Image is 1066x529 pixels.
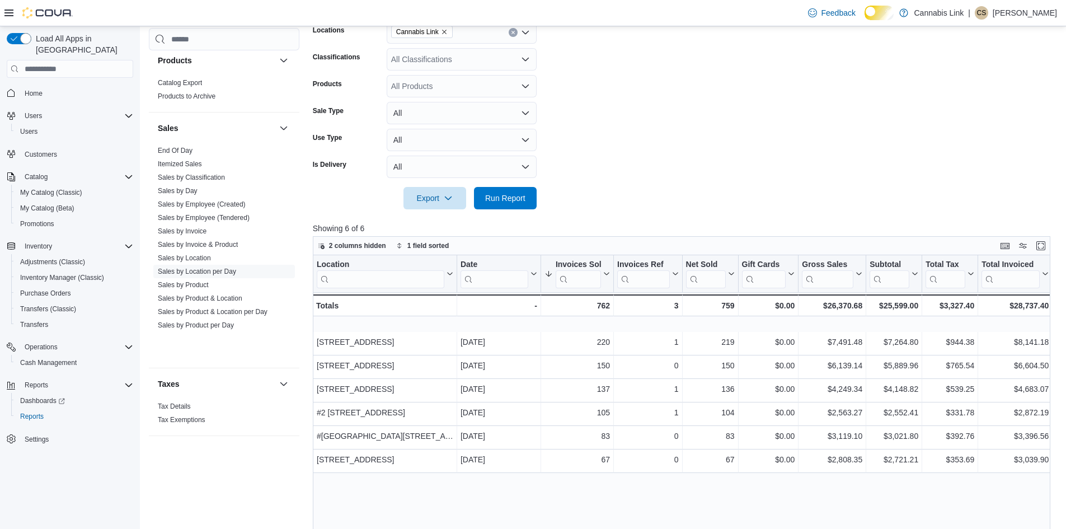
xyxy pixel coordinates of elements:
[741,260,795,288] button: Gift Cards
[16,271,109,284] a: Inventory Manager (Classic)
[870,299,918,312] div: $25,599.00
[20,273,104,282] span: Inventory Manager (Classic)
[158,55,275,66] button: Products
[158,378,275,390] button: Taxes
[802,335,862,349] div: $7,491.48
[16,186,133,199] span: My Catalog (Classic)
[16,302,133,316] span: Transfers (Classic)
[11,409,138,424] button: Reports
[441,29,448,35] button: Remove Cannabis Link from selection in this group
[870,260,909,288] div: Subtotal
[870,429,918,443] div: $3,021.80
[158,378,180,390] h3: Taxes
[617,299,678,312] div: 3
[509,28,518,37] button: Clear input
[20,148,62,161] a: Customers
[317,453,453,466] div: [STREET_ADDRESS]
[317,382,453,396] div: [STREET_ADDRESS]
[20,109,133,123] span: Users
[16,318,53,331] a: Transfers
[741,406,795,419] div: $0.00
[16,271,133,284] span: Inventory Manager (Classic)
[317,406,453,419] div: #2 [STREET_ADDRESS]
[926,406,974,419] div: $331.78
[20,396,65,405] span: Dashboards
[317,260,453,288] button: Location
[20,340,133,354] span: Operations
[158,78,202,87] span: Catalog Export
[313,53,360,62] label: Classifications
[313,239,391,252] button: 2 columns hidden
[870,359,918,372] div: $5,889.96
[403,187,466,209] button: Export
[11,124,138,139] button: Users
[802,260,853,288] div: Gross Sales
[926,429,974,443] div: $392.76
[16,287,133,300] span: Purchase Orders
[158,92,215,101] span: Products to Archive
[16,356,81,369] a: Cash Management
[158,174,225,181] a: Sales by Classification
[617,453,678,466] div: 0
[544,260,610,288] button: Invoices Sold
[2,169,138,185] button: Catalog
[20,358,77,367] span: Cash Management
[158,241,238,249] a: Sales by Invoice & Product
[802,359,862,372] div: $6,139.14
[982,429,1049,443] div: $3,396.56
[926,453,974,466] div: $353.69
[158,307,267,316] span: Sales by Product & Location per Day
[982,335,1049,349] div: $8,141.18
[685,260,734,288] button: Net Sold
[20,188,82,197] span: My Catalog (Classic)
[392,239,454,252] button: 1 field sorted
[7,80,133,476] nav: Complex example
[158,321,234,329] a: Sales by Product per Day
[685,260,725,270] div: Net Sold
[11,317,138,333] button: Transfers
[20,170,52,184] button: Catalog
[20,219,54,228] span: Promotions
[313,26,345,35] label: Locations
[870,382,918,396] div: $4,148.82
[20,204,74,213] span: My Catalog (Beta)
[20,289,71,298] span: Purchase Orders
[870,406,918,419] div: $2,552.41
[521,55,530,64] button: Open list of options
[158,227,206,235] a: Sales by Invoice
[25,89,43,98] span: Home
[387,129,537,151] button: All
[870,335,918,349] div: $7,264.80
[158,146,192,155] span: End Of Day
[158,123,179,134] h3: Sales
[20,147,133,161] span: Customers
[741,453,795,466] div: $0.00
[16,255,133,269] span: Adjustments (Classic)
[16,202,133,215] span: My Catalog (Beta)
[158,240,238,249] span: Sales by Invoice & Product
[317,260,444,288] div: Location
[544,453,610,466] div: 67
[865,20,865,21] span: Dark Mode
[158,402,191,410] a: Tax Details
[556,260,601,288] div: Invoices Sold
[16,217,133,231] span: Promotions
[617,260,669,270] div: Invoices Ref
[461,406,537,419] div: [DATE]
[277,377,290,391] button: Taxes
[485,193,525,204] span: Run Report
[685,260,725,288] div: Net Sold
[158,254,211,263] span: Sales by Location
[685,359,734,372] div: 150
[158,268,236,275] a: Sales by Location per Day
[20,340,62,354] button: Operations
[2,85,138,101] button: Home
[16,217,59,231] a: Promotions
[461,382,537,396] div: [DATE]
[870,260,918,288] button: Subtotal
[521,28,530,37] button: Open list of options
[802,406,862,419] div: $2,563.27
[158,173,225,182] span: Sales by Classification
[685,429,734,443] div: 83
[1034,239,1048,252] button: Enter fullscreen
